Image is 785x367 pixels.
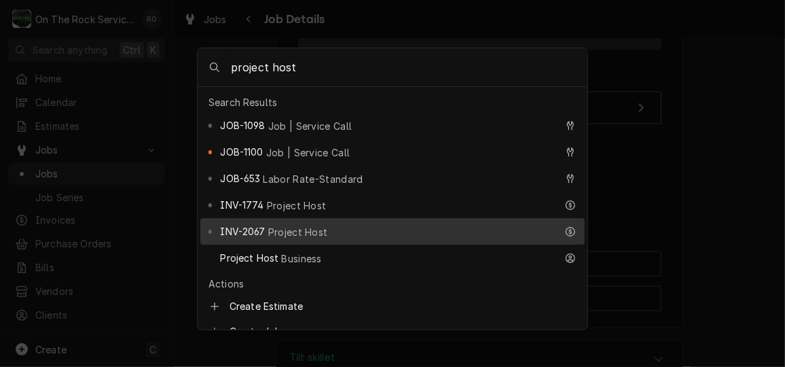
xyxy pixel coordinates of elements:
[263,172,363,186] span: Labor Rate-Standard
[281,251,322,266] span: Business
[220,171,260,186] span: JOB-653
[267,198,327,213] span: Project Host
[220,224,265,239] span: INV-2067
[268,225,328,239] span: Project Host
[230,299,577,313] span: Create Estimate
[200,274,585,294] div: Actions
[230,324,577,338] span: Create Job
[231,48,587,86] input: Search anything
[197,48,588,330] div: Global Command Menu
[268,119,352,133] span: Job | Service Call
[266,145,350,160] span: Job | Service Call
[220,145,263,159] span: JOB-1100
[220,251,278,265] span: Project Host
[220,118,265,133] span: JOB-1098
[200,92,585,112] div: Search Results
[220,198,263,212] span: INV-1774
